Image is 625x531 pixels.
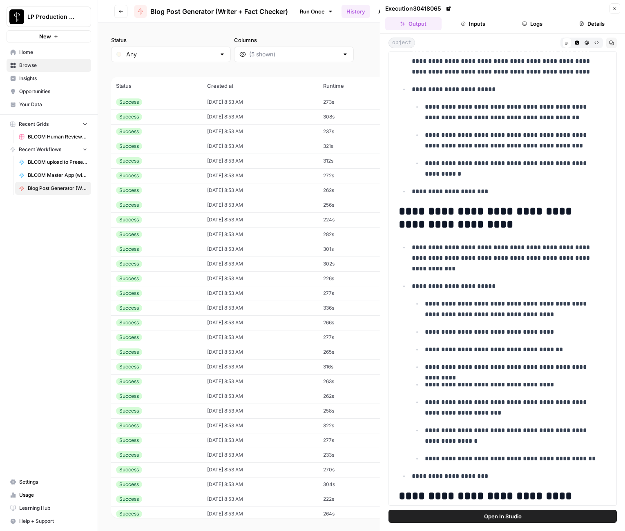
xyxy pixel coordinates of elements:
div: Success [116,393,142,400]
div: Success [116,187,142,194]
td: [DATE] 8:53 AM [202,492,318,506]
span: Your Data [19,101,87,108]
td: [DATE] 8:53 AM [202,198,318,212]
div: Success [116,407,142,415]
td: [DATE] 8:53 AM [202,109,318,124]
span: Usage [19,491,87,499]
td: [DATE] 8:53 AM [202,433,318,448]
div: Success [116,348,142,356]
div: Success [116,466,142,473]
div: Execution 30418065 [385,4,453,13]
span: Opportunities [19,88,87,95]
a: History [342,5,370,18]
div: Success [116,98,142,106]
a: BLOOM upload to Presence (after Human Review) [15,156,91,169]
td: 316s [318,359,396,374]
td: 262s [318,389,396,404]
a: Run Once [295,4,338,18]
div: Success [116,334,142,341]
a: BLOOM Master App (with human review) [15,169,91,182]
a: Opportunities [7,85,91,98]
span: (415 records) [111,62,612,77]
a: Usage [7,489,91,502]
span: BLOOM Master App (with human review) [28,172,87,179]
td: 302s [318,257,396,271]
span: Browse [19,62,87,69]
td: [DATE] 8:53 AM [202,418,318,433]
a: Blog Post Generator (Writer + Fact Checker) [134,5,288,18]
button: Output [385,17,442,30]
div: Success [116,260,142,268]
a: Settings [7,475,91,489]
button: Workspace: LP Production Workloads [7,7,91,27]
td: 266s [318,315,396,330]
td: 265s [318,345,396,359]
div: Success [116,451,142,459]
td: [DATE] 8:53 AM [202,257,318,271]
span: Insights [19,75,87,82]
div: Success [116,275,142,282]
a: Your Data [7,98,91,111]
td: 270s [318,462,396,477]
span: LP Production Workloads [27,13,77,21]
input: Any [126,50,216,58]
button: Recent Grids [7,118,91,130]
button: New [7,30,91,42]
td: 304s [318,477,396,492]
td: [DATE] 8:53 AM [202,139,318,154]
td: [DATE] 8:53 AM [202,374,318,389]
div: Success [116,128,142,135]
td: [DATE] 8:53 AM [202,315,318,330]
div: Success [116,157,142,165]
button: Details [564,17,620,30]
td: [DATE] 8:53 AM [202,212,318,227]
td: [DATE] 8:53 AM [202,506,318,521]
td: 312s [318,154,396,168]
div: Success [116,319,142,326]
td: 264s [318,506,396,521]
td: 262s [318,183,396,198]
th: Created at [202,77,318,95]
span: Recent Workflows [19,146,61,153]
td: 277s [318,286,396,301]
td: [DATE] 8:53 AM [202,345,318,359]
span: Blog Post Generator (Writer + Fact Checker) [28,185,87,192]
button: Recent Workflows [7,143,91,156]
div: Success [116,422,142,429]
td: 322s [318,418,396,433]
span: New [39,32,51,40]
td: [DATE] 8:53 AM [202,301,318,315]
div: Success [116,378,142,385]
label: Status [111,36,231,44]
div: Success [116,437,142,444]
img: LP Production Workloads Logo [9,9,24,24]
td: 226s [318,271,396,286]
div: Success [116,304,142,312]
span: Home [19,49,87,56]
button: Help + Support [7,515,91,528]
td: [DATE] 8:53 AM [202,286,318,301]
span: Blog Post Generator (Writer + Fact Checker) [150,7,288,16]
td: [DATE] 8:53 AM [202,404,318,418]
td: 301s [318,242,396,257]
td: [DATE] 8:53 AM [202,271,318,286]
td: 256s [318,198,396,212]
button: Inputs [445,17,501,30]
span: Settings [19,478,87,486]
td: [DATE] 8:53 AM [202,462,318,477]
td: 237s [318,124,396,139]
td: 263s [318,374,396,389]
span: Learning Hub [19,504,87,512]
a: Blog Post Generator (Writer + Fact Checker) [15,182,91,195]
td: [DATE] 8:53 AM [202,448,318,462]
td: [DATE] 8:53 AM [202,183,318,198]
a: Home [7,46,91,59]
td: 224s [318,212,396,227]
th: Status [111,77,202,95]
div: Success [116,481,142,488]
td: 321s [318,139,396,154]
a: Browse [7,59,91,72]
th: Runtime [318,77,396,95]
td: 336s [318,301,396,315]
div: Success [116,290,142,297]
